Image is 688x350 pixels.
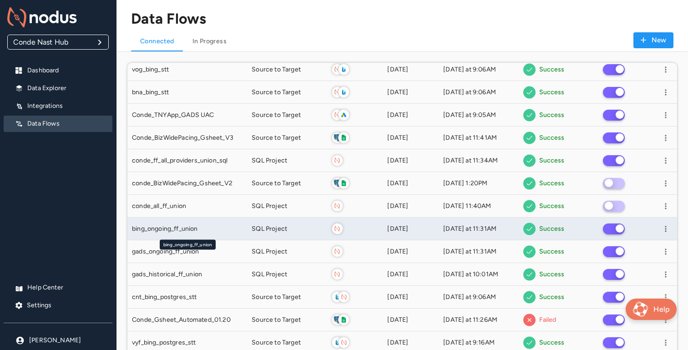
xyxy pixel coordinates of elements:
[523,132,536,144] img: tick-icon.f5bc24c683d2b2398ade7d8537f9112a.svg
[332,110,343,120] img: nodus-icon.d4978bf761c98baa44c20462b8024b68.svg
[4,297,112,314] div: Settings
[539,156,565,166] h6: Success
[132,111,214,120] span: Conde_TNYApp_GADS UAC
[132,88,243,97] div: bna_bing_stt
[132,202,243,211] div: conde_all_ff_union
[339,314,349,325] img: google-spreadsheet-logo.6cf59e33c0682b0607ba4aa6b75b7f24.svg
[659,245,673,259] button: more
[252,293,301,302] span: Source to Target
[659,336,673,350] button: more
[339,292,349,302] img: nodus-icon.d4978bf761c98baa44c20462b8024b68.svg
[132,247,199,256] span: gads_ongoing_ff_union
[132,179,243,188] div: conde_BizWidePacing_Gsheet_V2
[252,224,322,233] div: SQL Project
[252,270,322,279] div: SQL Project
[332,132,343,143] img: postgresql-logo.074f70e84675d14cb7cf2a2f5c4fe27b.svg
[659,154,673,167] button: more
[132,111,243,120] div: Conde_TNYApp_GADS UAC
[27,66,105,75] p: Dashboard
[443,133,514,142] div: [DATE] at 11:41AM
[132,247,243,256] div: gads_ongoing_ff_union
[332,64,343,75] img: nodus-icon.d4978bf761c98baa44c20462b8024b68.svg
[659,268,673,281] button: more
[523,223,536,235] img: tick-icon.f5bc24c683d2b2398ade7d8537f9112a.svg
[27,101,105,111] p: Integrations
[132,133,233,142] span: Conde_BizWidePacing_Gsheet_V3
[443,65,514,74] div: [DATE] at 9:06AM
[332,155,343,166] img: nodus-icon.d4978bf761c98baa44c20462b8024b68.svg
[252,202,322,211] div: SQL Project
[132,224,243,233] div: bing_ongoing_ff_union
[132,270,243,279] div: gads_historical_ff_union
[659,177,673,190] button: more
[387,156,434,165] div: [DATE]
[539,269,565,279] h6: Success
[252,247,322,256] div: SQL Project
[132,293,197,302] span: cnt_bing_postgres_stt
[387,270,434,279] div: [DATE]
[339,87,349,97] img: bing-logo.b6ec7ab9ea8ffb1faca103257af27d90.svg
[252,315,322,325] div: Source to Target
[252,133,301,142] span: Source to Target
[332,269,343,279] img: nodus-icon.d4978bf761c98baa44c20462b8024b68.svg
[27,119,105,128] p: Data Flows
[252,111,322,120] div: Source to Target
[443,270,514,279] div: [DATE] at 10:01AM
[523,86,536,99] img: tick-icon.f5bc24c683d2b2398ade7d8537f9112a.svg
[387,111,434,120] div: [DATE]
[443,156,514,165] div: [DATE] at 11:34AM
[132,65,169,74] span: vog_bing_stt
[252,179,301,188] span: Source to Target
[443,202,514,211] div: [DATE] 11:40AM
[443,224,514,233] div: [DATE] at 11:31AM
[539,133,565,143] h6: Success
[539,247,565,257] h6: Success
[132,338,243,347] div: vyf_bing_postgres_stt
[8,35,108,49] div: Conde Nast Hub
[252,111,301,120] span: Source to Target
[659,131,673,145] button: more
[539,201,565,211] h6: Success
[539,315,556,325] h6: Failed
[132,293,243,302] div: cnt_bing_postgres_stt
[339,132,349,143] img: google-spreadsheet-logo.6cf59e33c0682b0607ba4aa6b75b7f24.svg
[387,133,434,142] div: [DATE]
[252,65,322,74] div: Source to Target
[332,292,343,302] img: bing-logo.b6ec7ab9ea8ffb1faca103257af27d90.svg
[27,84,105,93] p: Data Explorer
[659,290,673,304] button: more
[252,133,322,142] div: Source to Target
[29,336,105,345] p: [PERSON_NAME]
[659,63,673,76] button: more
[523,336,536,349] img: tick-icon.f5bc24c683d2b2398ade7d8537f9112a.svg
[252,293,322,302] div: Source to Target
[252,65,301,74] span: Source to Target
[4,279,112,296] div: Help Center
[443,315,514,325] div: [DATE] at 11:26AM
[332,201,343,211] img: nodus-icon.d4978bf761c98baa44c20462b8024b68.svg
[132,315,231,325] span: Conde_Gsheet_Automated_01.20
[252,156,322,165] div: SQL Project
[523,245,536,258] img: tick-icon.f5bc24c683d2b2398ade7d8537f9112a.svg
[252,88,322,97] div: Source to Target
[252,247,287,256] span: SQL Project
[523,268,536,281] img: tick-icon.f5bc24c683d2b2398ade7d8537f9112a.svg
[252,338,301,347] span: Source to Target
[252,88,301,97] span: Source to Target
[387,338,434,347] div: [DATE]
[252,338,322,347] div: Source to Target
[131,28,183,51] button: Connected
[132,202,186,211] span: conde_all_ff_union
[332,178,343,188] img: postgresql-logo.074f70e84675d14cb7cf2a2f5c4fe27b.svg
[27,283,105,292] p: Help Center
[539,292,565,302] h6: Success
[131,28,633,51] div: Data flow navigation links
[443,338,514,347] div: [DATE] at 9:16AM
[387,293,434,302] div: [DATE]
[4,62,112,79] div: Dashboard
[523,177,536,190] img: tick-icon.f5bc24c683d2b2398ade7d8537f9112a.svg
[523,291,536,304] img: tick-icon.f5bc24c683d2b2398ade7d8537f9112a.svg
[539,338,565,348] h6: Success
[443,247,514,256] div: [DATE] at 11:31AM
[339,178,349,188] img: google-spreadsheet-logo.6cf59e33c0682b0607ba4aa6b75b7f24.svg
